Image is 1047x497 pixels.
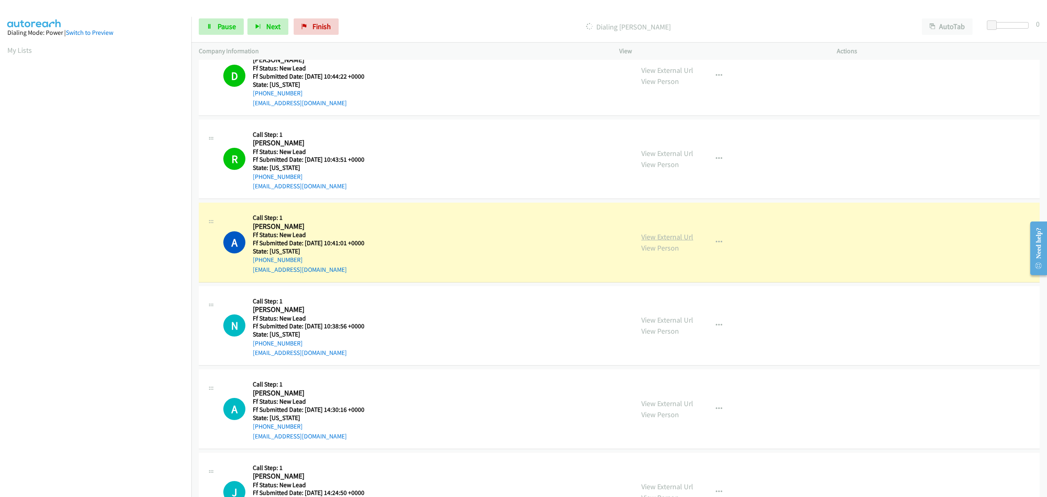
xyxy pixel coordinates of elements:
[253,89,303,97] a: [PHONE_NUMBER]
[294,18,339,35] a: Finish
[253,489,364,497] h5: Ff Submitted Date: [DATE] 14:24:50 +0000
[253,222,375,231] h2: [PERSON_NAME]
[253,472,364,481] h2: [PERSON_NAME]
[922,18,973,35] button: AutoTab
[350,21,907,32] p: Dialing [PERSON_NAME]
[253,481,364,489] h5: Ff Status: New Lead
[641,77,679,86] a: View Person
[253,164,375,172] h5: State: [US_STATE]
[223,148,245,170] h1: R
[253,256,303,264] a: [PHONE_NUMBER]
[253,138,375,148] h2: [PERSON_NAME]
[641,149,693,158] a: View External Url
[253,99,347,107] a: [EMAIL_ADDRESS][DOMAIN_NAME]
[223,231,245,253] h1: A
[253,266,347,273] a: [EMAIL_ADDRESS][DOMAIN_NAME]
[253,81,375,89] h5: State: [US_STATE]
[312,22,331,31] span: Finish
[253,398,364,406] h5: Ff Status: New Lead
[641,482,693,491] a: View External Url
[641,232,693,242] a: View External Url
[641,410,679,419] a: View Person
[7,63,191,452] iframe: Dialpad
[253,414,364,422] h5: State: [US_STATE]
[253,314,375,323] h5: Ff Status: New Lead
[199,46,604,56] p: Company Information
[247,18,288,35] button: Next
[641,315,693,325] a: View External Url
[253,55,375,65] h2: [PERSON_NAME]
[253,406,364,414] h5: Ff Submitted Date: [DATE] 14:30:16 +0000
[253,389,364,398] h2: [PERSON_NAME]
[253,422,303,430] a: [PHONE_NUMBER]
[253,214,375,222] h5: Call Step: 1
[223,65,245,87] h1: D
[7,28,184,38] div: Dialing Mode: Power |
[253,173,303,181] a: [PHONE_NUMBER]
[253,64,375,72] h5: Ff Status: New Lead
[266,22,281,31] span: Next
[223,398,245,420] div: The call is yet to be attempted
[253,231,375,239] h5: Ff Status: New Lead
[253,131,375,139] h5: Call Step: 1
[641,243,679,253] a: View Person
[253,322,375,330] h5: Ff Submitted Date: [DATE] 10:38:56 +0000
[641,399,693,408] a: View External Url
[253,464,364,472] h5: Call Step: 1
[1024,216,1047,281] iframe: Resource Center
[253,305,375,314] h2: [PERSON_NAME]
[223,314,245,337] div: The call is yet to be attempted
[223,398,245,420] h1: A
[253,247,375,255] h5: State: [US_STATE]
[66,29,113,36] a: Switch to Preview
[253,339,303,347] a: [PHONE_NUMBER]
[253,148,375,156] h5: Ff Status: New Lead
[218,22,236,31] span: Pause
[253,182,347,190] a: [EMAIL_ADDRESS][DOMAIN_NAME]
[253,432,347,440] a: [EMAIL_ADDRESS][DOMAIN_NAME]
[253,239,375,247] h5: Ff Submitted Date: [DATE] 10:41:01 +0000
[199,18,244,35] a: Pause
[253,349,347,357] a: [EMAIL_ADDRESS][DOMAIN_NAME]
[253,72,375,81] h5: Ff Submitted Date: [DATE] 10:44:22 +0000
[253,156,375,164] h5: Ff Submitted Date: [DATE] 10:43:51 +0000
[223,314,245,337] h1: N
[619,46,822,56] p: View
[641,160,679,169] a: View Person
[7,45,32,55] a: My Lists
[253,297,375,305] h5: Call Step: 1
[253,380,364,389] h5: Call Step: 1
[1036,18,1040,29] div: 0
[641,326,679,336] a: View Person
[641,66,693,75] a: View External Url
[253,330,375,339] h5: State: [US_STATE]
[837,46,1040,56] p: Actions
